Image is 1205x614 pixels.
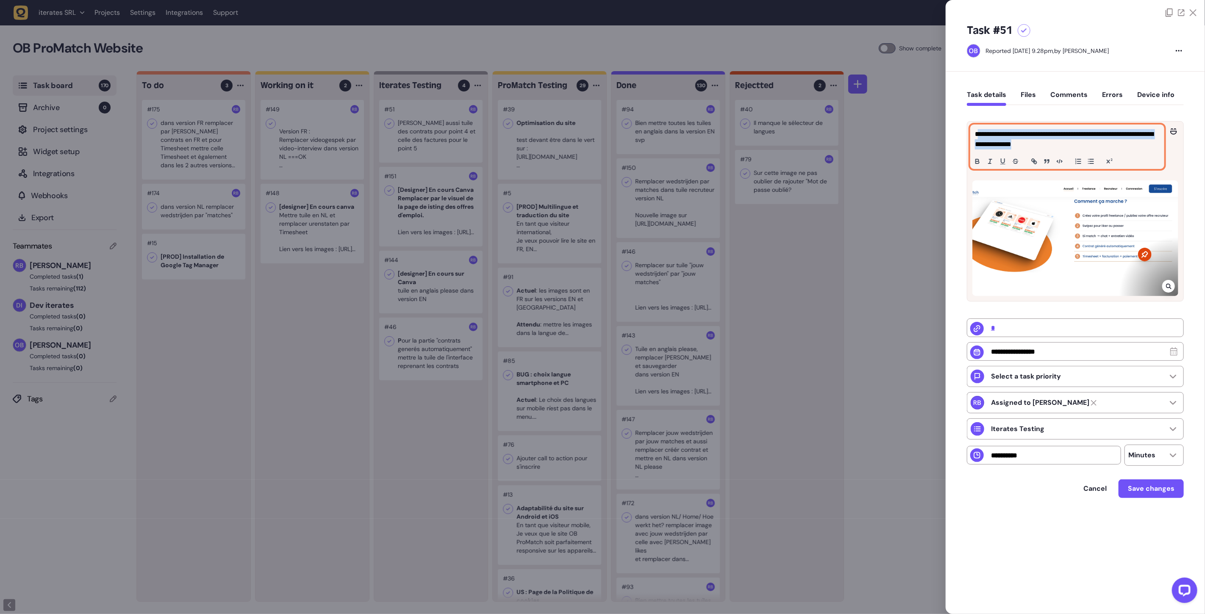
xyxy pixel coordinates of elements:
[986,47,1109,55] div: by [PERSON_NAME]
[1137,91,1174,106] button: Device info
[991,372,1061,381] p: Select a task priority
[986,47,1054,55] div: Reported [DATE] 9.28pm,
[967,24,1013,37] h5: Task #51
[967,44,980,57] img: Oussama Bahassou
[1102,91,1123,106] button: Errors
[1128,451,1155,459] p: Minutes
[967,91,1006,106] button: Task details
[1165,574,1201,610] iframe: LiveChat chat widget
[991,398,1089,407] strong: Rodolphe Balay
[1128,485,1174,492] span: Save changes
[1083,485,1107,492] span: Cancel
[1075,480,1115,497] button: Cancel
[991,425,1044,433] p: Iterates Testing
[1119,479,1184,498] button: Save changes
[1021,91,1036,106] button: Files
[1050,91,1088,106] button: Comments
